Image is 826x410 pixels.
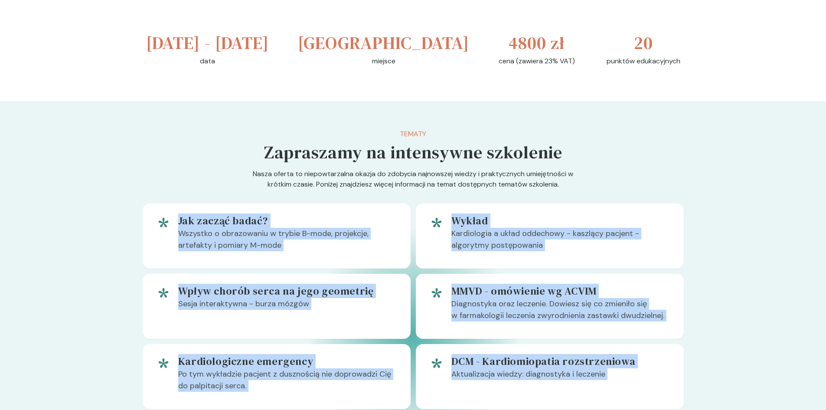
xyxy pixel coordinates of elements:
p: cena (zawiera 23% VAT) [499,56,575,66]
h5: Wykład [451,214,670,228]
h5: DCM - Kardiomiopatia rozstrzeniowa [451,354,670,368]
p: Sesja interaktywna - burza mózgów [178,298,397,317]
h5: Kardiologiczne emergency [178,354,397,368]
p: Kardiologia a układ oddechowy - kaszlący pacjent - algorytmy postępowania [451,228,670,258]
p: Nasza oferta to niepowtarzalna okazja do zdobycia najnowszej wiedzy i praktycznych umiejętności w... [247,169,580,203]
p: Diagnostyka oraz leczenie. Dowiesz się co zmieniło się w farmakologii leczenia zwyrodnienia zasta... [451,298,670,328]
p: data [200,56,215,66]
p: Aktualizacja wiedzy: diagnostyka i leczenie [451,368,670,387]
p: Tematy [264,129,562,139]
p: Wszystko o obrazowaniu w trybie B-mode, projekcje, artefakty i pomiary M-mode [178,228,397,258]
h3: [GEOGRAPHIC_DATA] [298,30,469,56]
p: miejsce [372,56,395,66]
p: Po tym wykładzie pacjent z dusznością nie doprowadzi Cię do palpitacji serca. [178,368,397,399]
p: punktów edukacyjnych [607,56,680,66]
h5: Zapraszamy na intensywne szkolenie [264,139,562,165]
h5: Jak zacząć badać? [178,214,397,228]
h3: [DATE] - [DATE] [146,30,269,56]
h5: Wpływ chorób serca na jego geometrię [178,284,397,298]
h5: MMVD - omówienie wg ACVIM [451,284,670,298]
